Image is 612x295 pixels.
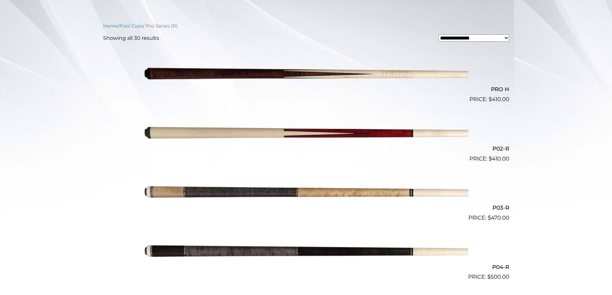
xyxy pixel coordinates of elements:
nav: Breadcrumb [103,22,509,30]
a: Pool Cues [120,23,143,29]
bdi: 410.00 [489,155,509,162]
h2: P03-R [103,202,509,214]
bdi: 500.00 [487,273,509,280]
p: Showing all 30 results [103,34,159,42]
img: P04-R [144,225,468,279]
select: Shop order [439,34,509,42]
a: P02-R $410.00 [103,106,509,163]
bdi: 470.00 [488,214,509,221]
span: $ [487,273,491,280]
h2: PRO H [103,83,509,95]
a: PRO H $410.00 [103,47,509,104]
span: $ [488,214,491,221]
a: Home [103,23,118,29]
span: $ [489,96,492,102]
img: P03-R [144,166,468,220]
h2: P02-R [103,143,509,154]
span: $ [489,155,492,162]
img: P02-R [144,106,468,160]
a: P04-R $500.00 [103,225,509,281]
h2: P04-R [103,261,509,273]
img: PRO H [144,47,468,101]
a: P03-R $470.00 [103,166,509,222]
bdi: 410.00 [489,96,509,102]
